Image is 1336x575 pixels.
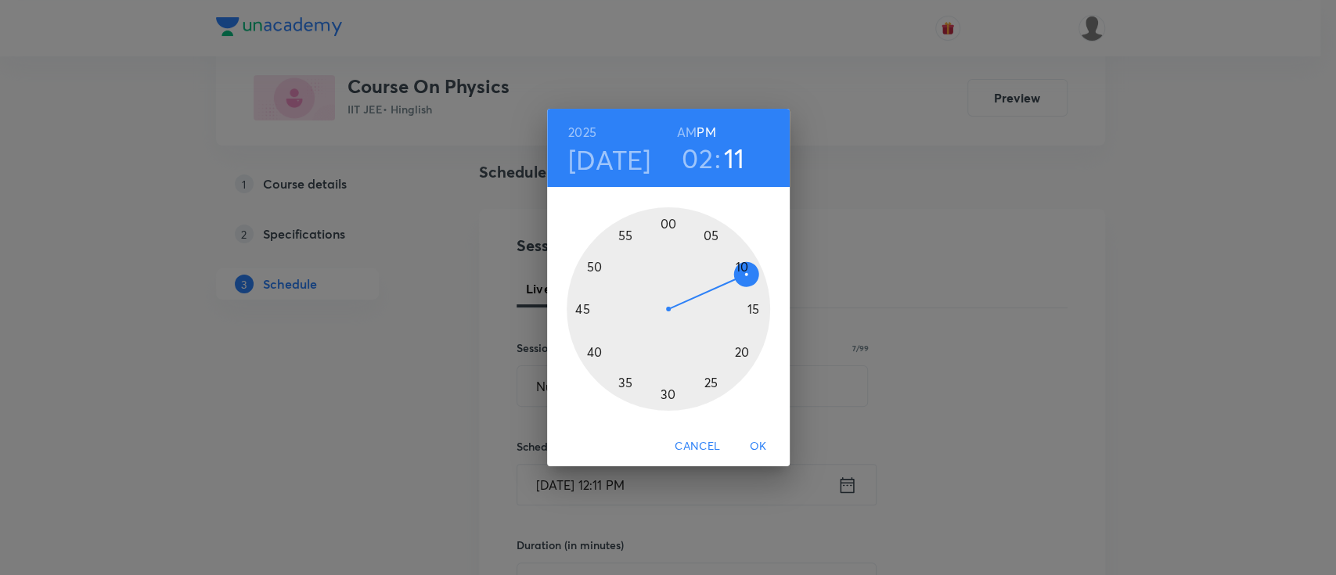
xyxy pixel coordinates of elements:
button: [DATE] [568,143,651,176]
span: Cancel [675,437,720,456]
button: 11 [724,142,745,174]
button: Cancel [668,432,726,461]
button: OK [733,432,783,461]
button: 02 [682,142,713,174]
button: AM [677,121,697,143]
button: 2025 [568,121,596,143]
h3: : [715,142,721,174]
button: PM [697,121,715,143]
span: OK [740,437,777,456]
